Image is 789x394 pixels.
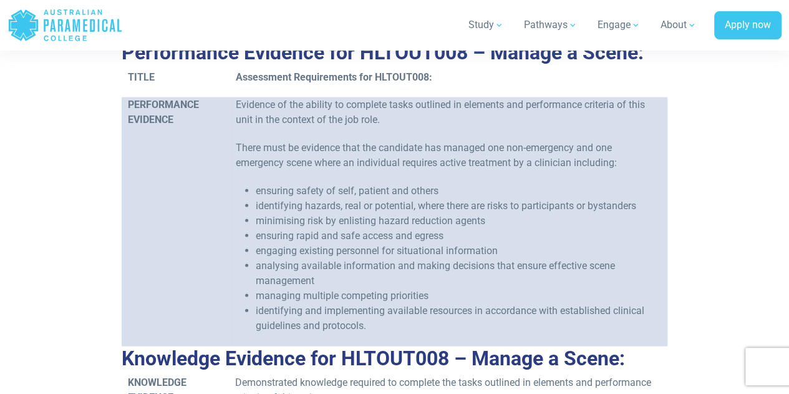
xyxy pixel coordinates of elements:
span: PERFORMANCE EVIDENCE [128,98,199,125]
li: analysing available information and making decisions that ensure effective scene management [256,258,661,288]
p: There must be evidence that the candidate has managed one non-emergency and one emergency scene w... [236,140,661,170]
a: Study [461,7,511,42]
a: Apply now [714,11,782,40]
li: ensuring safety of self, patient and others [256,183,661,198]
strong: Assessment Requirements for HLTOUT008: [236,71,432,82]
a: Engage [590,7,648,42]
h2: Performance Evidence for HLTOUT008 – Manage a Scene: [122,40,667,64]
h2: Knowledge Evidence for HLTOUT008 – Manage a Scene: [122,346,667,370]
a: About [653,7,704,42]
li: minimising risk by enlisting hazard reduction agents [256,213,661,228]
li: identifying and implementing available resources in accordance with established clinical guidelin... [256,303,661,333]
a: Australian Paramedical College [7,5,123,46]
li: ensuring rapid and safe access and egress [256,228,661,243]
li: engaging existing personnel for situational information [256,243,661,258]
li: managing multiple competing priorities [256,288,661,303]
p: Evidence of the ability to complete tasks outlined in elements and performance criteria of this u... [236,97,661,127]
a: Pathways [516,7,585,42]
li: identifying hazards, real or potential, where there are risks to participants or bystanders [256,198,661,213]
span: TITLE [128,71,155,82]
